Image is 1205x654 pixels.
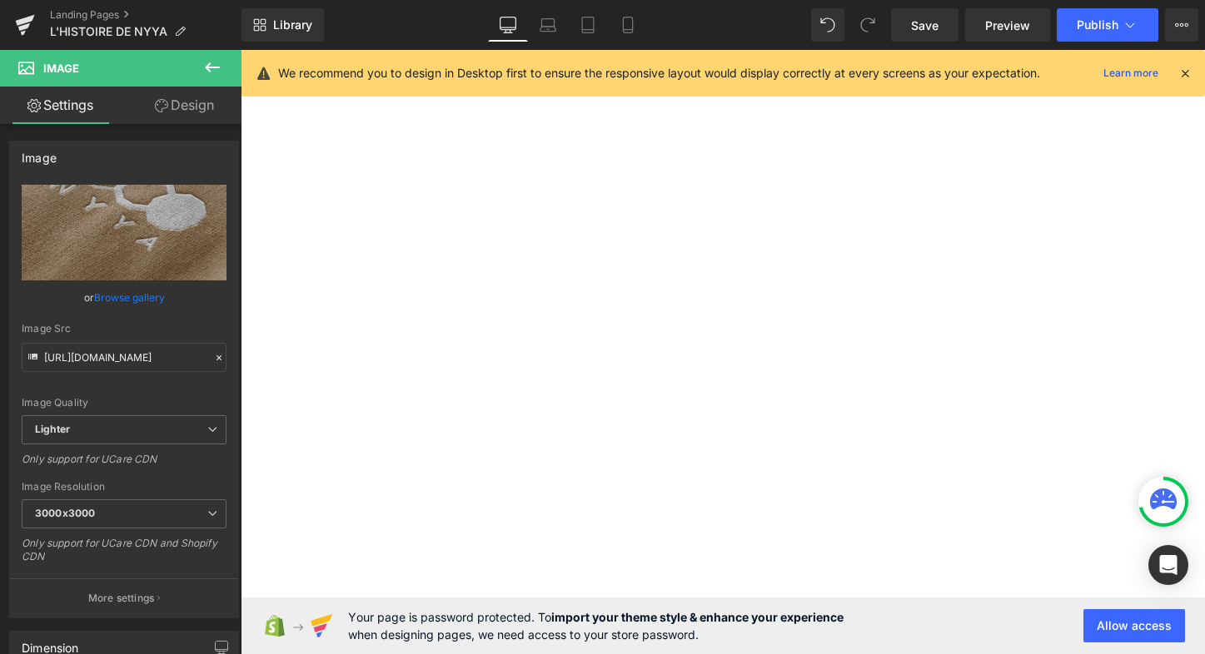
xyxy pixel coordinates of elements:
button: Allow access [1083,609,1185,642]
div: or [22,289,227,306]
b: 3000x3000 [35,507,95,519]
a: New Library [241,8,324,42]
div: Only support for UCare CDN [22,453,227,477]
button: More settings [10,578,238,617]
span: Image [43,62,79,75]
button: Undo [811,8,844,42]
div: Open Intercom Messenger [1148,545,1188,585]
span: Save [911,17,939,34]
button: More [1165,8,1198,42]
b: Lighter [35,423,70,435]
span: Library [273,17,312,32]
span: L'HISTOIRE DE NYYA [50,25,167,38]
input: Link [22,343,227,372]
div: Image [22,141,57,165]
a: Desktop [488,8,528,42]
strong: import your theme style & enhance your experience [551,610,844,624]
button: Publish [1057,8,1158,42]
div: Image Resolution [22,481,227,493]
a: Design [124,87,245,124]
div: Only support for UCare CDN and Shopify CDN [22,537,227,574]
p: More settings [88,591,155,606]
a: Mobile [608,8,648,42]
div: Image Src [22,323,227,334]
span: Publish [1077,18,1118,32]
a: Laptop [528,8,568,42]
span: Your page is password protected. To when designing pages, we need access to your store password. [348,608,844,643]
a: Landing Pages [50,8,241,22]
button: Redo [851,8,884,42]
span: Preview [985,17,1030,34]
div: Image Quality [22,397,227,409]
p: We recommend you to design in Desktop first to ensure the responsive layout would display correct... [278,64,1040,82]
a: Preview [965,8,1050,42]
a: Browse gallery [94,283,165,312]
a: Tablet [568,8,608,42]
a: Learn more [1097,63,1165,83]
